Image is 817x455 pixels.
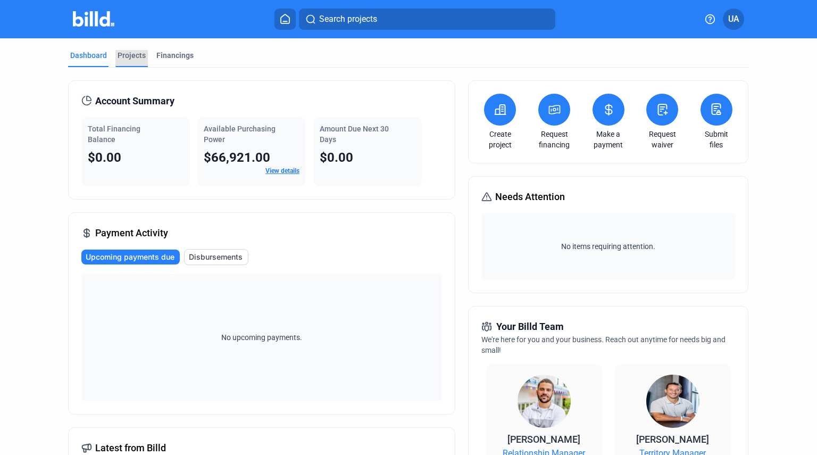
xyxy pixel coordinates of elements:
span: We're here for you and your business. Reach out anytime for needs big and small! [481,335,726,354]
span: No upcoming payments. [214,332,309,343]
div: Projects [118,50,146,61]
span: Search projects [319,13,377,26]
span: $66,921.00 [204,150,270,165]
a: Create project [481,129,519,150]
a: Make a payment [590,129,627,150]
span: Your Billd Team [496,319,564,334]
span: $0.00 [320,150,353,165]
div: Dashboard [70,50,107,61]
img: Territory Manager [646,375,699,428]
span: $0.00 [88,150,121,165]
span: UA [728,13,739,26]
button: Disbursements [184,249,248,265]
a: Submit files [698,129,735,150]
span: Total Financing Balance [88,125,140,144]
div: Financings [156,50,194,61]
a: View details [265,167,299,175]
span: Amount Due Next 30 Days [320,125,389,144]
span: Upcoming payments due [86,252,174,262]
span: Available Purchasing Power [204,125,276,144]
a: Request waiver [644,129,681,150]
span: Account Summary [95,94,174,109]
span: Disbursements [189,252,243,262]
img: Relationship Manager [518,375,571,428]
a: Request financing [536,129,573,150]
button: Search projects [299,9,555,30]
button: UA [723,9,744,30]
span: [PERSON_NAME] [636,434,709,445]
span: Payment Activity [95,226,168,241]
span: Needs Attention [495,189,565,204]
img: Billd Company Logo [73,11,115,27]
button: Upcoming payments due [81,250,180,264]
span: No items requiring attention. [486,241,730,252]
span: [PERSON_NAME] [507,434,580,445]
